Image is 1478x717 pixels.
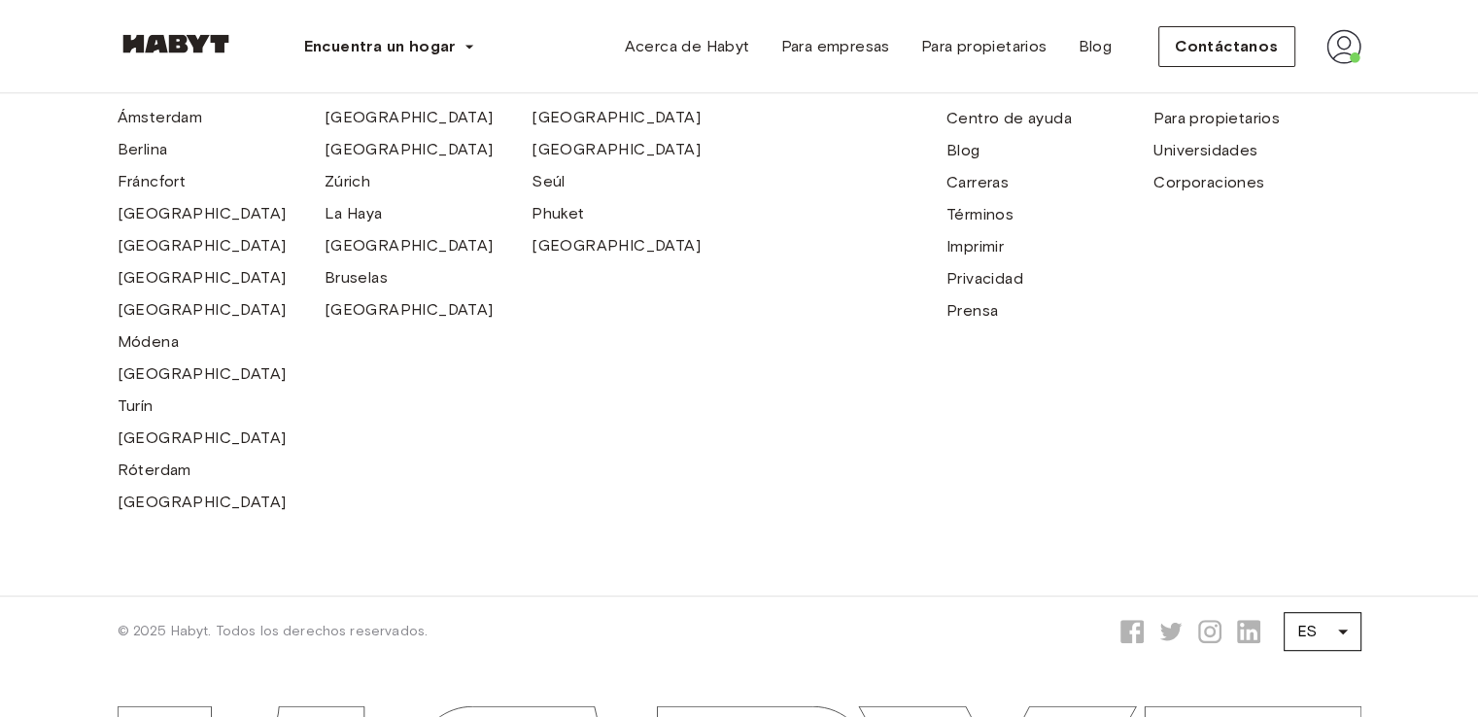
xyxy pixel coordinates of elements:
[946,301,998,320] font: Prensa
[946,203,1014,226] a: Términos
[532,138,701,161] a: [GEOGRAPHIC_DATA]
[1153,171,1264,194] a: Corporaciones
[532,202,584,225] a: Phuket
[118,268,287,287] font: [GEOGRAPHIC_DATA]
[325,236,494,255] font: [GEOGRAPHIC_DATA]
[118,266,287,290] a: [GEOGRAPHIC_DATA]
[325,266,388,290] a: Bruselas
[118,172,187,190] font: Fráncfort
[532,108,701,126] font: [GEOGRAPHIC_DATA]
[532,236,701,255] font: [GEOGRAPHIC_DATA]
[946,299,998,323] a: Prensa
[118,106,203,129] a: Ámsterdam
[946,107,1072,130] a: Centro de ayuda
[118,236,287,255] font: [GEOGRAPHIC_DATA]
[118,493,287,511] font: [GEOGRAPHIC_DATA]
[780,37,889,55] font: Para empresas
[118,108,203,126] font: Ámsterdam
[304,37,456,55] font: Encuentra un hogar
[118,204,287,222] font: [GEOGRAPHIC_DATA]
[118,138,168,161] a: Berlina
[118,330,179,354] a: Módena
[1153,141,1257,159] font: Universidades
[1078,37,1112,55] font: Blog
[1153,109,1280,127] font: Para propietarios
[289,27,491,66] button: Encuentra un hogar
[532,140,701,158] font: [GEOGRAPHIC_DATA]
[118,34,234,53] img: Habyt
[946,237,1004,256] font: Imprimir
[325,300,494,319] font: [GEOGRAPHIC_DATA]
[946,173,1009,191] font: Carreras
[1297,622,1317,640] font: ES
[118,170,187,193] a: Fráncfort
[946,141,980,159] font: Blog
[946,269,1023,288] font: Privacidad
[1153,139,1257,162] a: Universidades
[118,461,191,479] font: Róterdam
[325,268,388,287] font: Bruselas
[921,37,1048,55] font: Para propietarios
[946,171,1009,194] a: Carreras
[118,396,154,415] font: Turín
[118,427,287,450] a: [GEOGRAPHIC_DATA]
[118,394,154,418] a: Turín
[532,234,701,257] a: [GEOGRAPHIC_DATA]
[1062,27,1127,66] a: Blog
[118,140,168,158] font: Berlina
[325,140,494,158] font: [GEOGRAPHIC_DATA]
[118,202,287,225] a: [GEOGRAPHIC_DATA]
[118,364,287,383] font: [GEOGRAPHIC_DATA]
[118,332,179,351] font: Módena
[1158,26,1294,67] button: Contáctanos
[946,235,1004,258] a: Imprimir
[946,267,1023,290] a: Privacidad
[325,138,494,161] a: [GEOGRAPHIC_DATA]
[118,459,191,482] a: Róterdam
[325,298,494,322] a: [GEOGRAPHIC_DATA]
[532,170,566,193] a: Seúl
[118,428,287,447] font: [GEOGRAPHIC_DATA]
[118,298,287,322] a: [GEOGRAPHIC_DATA]
[118,234,287,257] a: [GEOGRAPHIC_DATA]
[906,27,1063,66] a: Para propietarios
[325,204,383,222] font: La Haya
[946,109,1072,127] font: Centro de ayuda
[325,170,370,193] a: Zúrich
[118,623,429,639] font: © 2025 Habyt. Todos los derechos reservados.
[946,139,980,162] a: Blog
[118,491,287,514] a: [GEOGRAPHIC_DATA]
[1326,29,1361,64] img: avatar
[118,362,287,386] a: [GEOGRAPHIC_DATA]
[325,202,383,225] a: La Haya
[325,106,494,129] a: [GEOGRAPHIC_DATA]
[1153,173,1264,191] font: Corporaciones
[1153,107,1280,130] a: Para propietarios
[624,37,749,55] font: Acerca de Habyt
[532,204,584,222] font: Phuket
[325,234,494,257] a: [GEOGRAPHIC_DATA]
[532,106,701,129] a: [GEOGRAPHIC_DATA]
[325,172,370,190] font: Zúrich
[1175,37,1278,55] font: Contáctanos
[946,205,1014,223] font: Términos
[765,27,905,66] a: Para empresas
[118,300,287,319] font: [GEOGRAPHIC_DATA]
[532,172,566,190] font: Seúl
[608,27,765,66] a: Acerca de Habyt
[325,108,494,126] font: [GEOGRAPHIC_DATA]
